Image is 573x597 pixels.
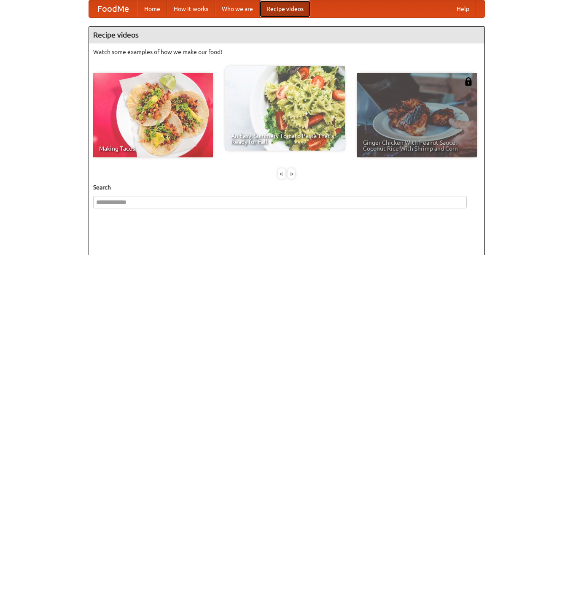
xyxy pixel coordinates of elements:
a: How it works [167,0,215,17]
a: FoodMe [89,0,137,17]
span: Making Tacos [99,146,207,151]
a: An Easy, Summery Tomato Pasta That's Ready for Fall [225,66,345,151]
a: Making Tacos [93,73,213,157]
a: Home [137,0,167,17]
div: » [288,168,295,179]
a: Recipe videos [260,0,310,17]
h4: Recipe videos [89,27,484,43]
h5: Search [93,183,480,192]
div: « [278,168,285,179]
a: Who we are [215,0,260,17]
span: An Easy, Summery Tomato Pasta That's Ready for Fall [231,133,339,145]
a: Help [450,0,476,17]
p: Watch some examples of how we make our food! [93,48,480,56]
img: 483408.png [464,77,473,86]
